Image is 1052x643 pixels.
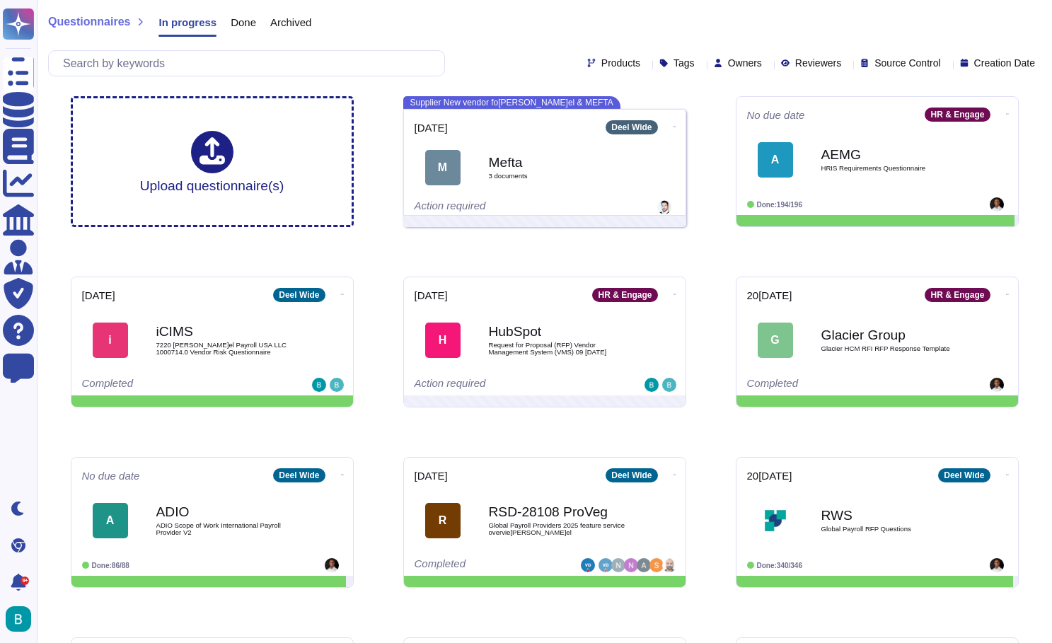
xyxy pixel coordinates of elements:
[93,323,128,358] div: i
[758,503,793,538] img: Logo
[747,470,792,481] span: 20[DATE]
[425,150,461,185] div: M
[747,290,792,301] span: 20[DATE]
[231,17,256,28] span: Done
[415,199,486,212] span: Action required
[48,16,130,28] span: Questionnaires
[425,323,461,358] div: H
[92,562,129,569] span: Done: 86/88
[156,522,298,535] span: ADIO Scope of Work International Payroll Provider V2
[821,509,963,522] b: RWS
[158,17,216,28] span: In progress
[974,58,1035,68] span: Creation Date
[415,122,448,133] span: [DATE]
[581,558,595,572] img: user
[489,522,630,535] span: Global Payroll Providers 2025 feature service overvie[PERSON_NAME]el
[325,558,339,572] img: user
[93,503,128,538] div: A
[601,58,640,68] span: Products
[674,58,695,68] span: Tags
[821,165,963,172] span: HRIS Requirements Questionnaire
[6,606,31,632] img: user
[645,378,659,392] img: user
[273,468,325,482] div: Deel Wide
[662,378,676,392] img: user
[415,558,581,572] div: Completed
[270,17,311,28] span: Archived
[624,558,638,572] img: user
[821,148,963,161] b: AEMG
[489,325,630,338] b: HubSpot
[599,558,613,572] img: user
[821,328,963,342] b: Glacier Group
[874,58,940,68] span: Source Control
[415,290,448,301] span: [DATE]
[82,470,140,481] span: No due date
[425,503,461,538] div: R
[489,173,630,180] span: 3 document s
[757,201,803,209] span: Done: 194/196
[606,468,657,482] div: Deel Wide
[156,325,298,338] b: iCIMS
[925,108,990,122] div: HR & Engage
[990,197,1004,212] img: user
[82,378,255,392] div: Completed
[990,378,1004,392] img: user
[662,558,676,572] img: user
[728,58,762,68] span: Owners
[489,505,630,519] b: RSD-28108 ProVeg
[611,558,625,572] img: user
[758,323,793,358] div: G
[990,558,1004,572] img: user
[312,378,326,392] img: user
[156,342,298,355] span: 7220 [PERSON_NAME]el Payroll USA LLC 1000714.0 Vendor Risk Questionnaire
[747,110,805,120] span: No due date
[489,342,630,355] span: Request for Proposal (RFP) Vendor Management System (VMS) 09 [DATE]
[938,468,990,482] div: Deel Wide
[403,96,620,109] span: Supplier New vendor fo[PERSON_NAME]el & MEFTA
[747,378,920,392] div: Completed
[649,558,664,572] img: user
[821,526,963,533] span: Global Payroll RFP Questions
[21,577,29,585] div: 9+
[821,345,963,352] span: Glacier HCM RFI RFP Response Template
[489,156,630,169] b: Mefta
[273,288,325,302] div: Deel Wide
[757,562,803,569] span: Done: 340/346
[156,505,298,519] b: ADIO
[637,558,651,572] img: user
[330,378,344,392] img: user
[795,58,841,68] span: Reviewers
[415,378,588,392] div: Action required
[415,470,448,481] span: [DATE]
[592,288,657,302] div: HR & Engage
[82,290,115,301] span: [DATE]
[3,603,41,635] button: user
[56,51,444,76] input: Search by keywords
[925,288,990,302] div: HR & Engage
[657,200,671,214] img: user
[140,131,284,192] div: Upload questionnaire(s)
[606,120,657,134] div: Deel Wide
[758,142,793,178] div: A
